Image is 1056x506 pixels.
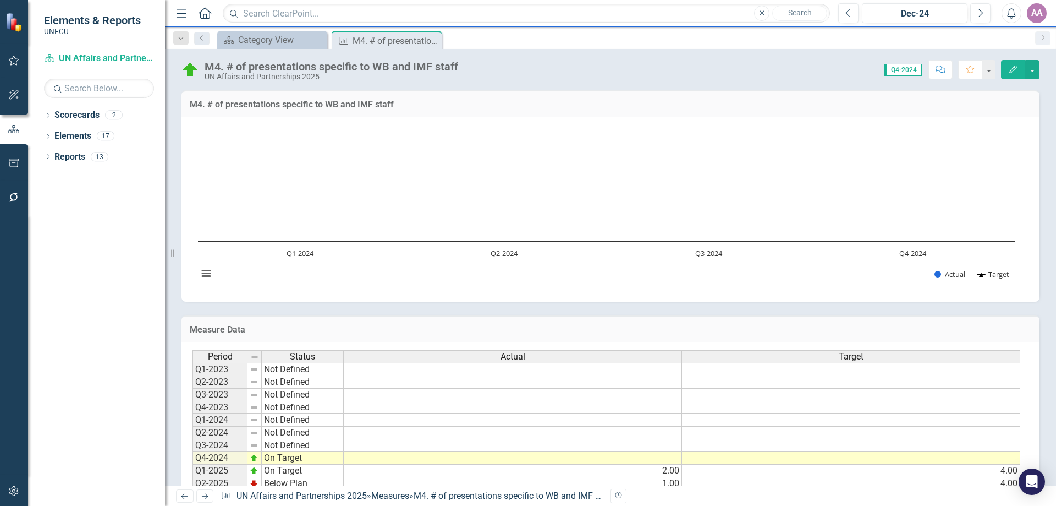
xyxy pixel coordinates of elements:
[193,477,248,490] td: Q2-2025
[287,248,314,258] text: Q1-2024
[491,248,518,258] text: Q2-2024
[105,111,123,120] div: 2
[262,389,344,401] td: Not Defined
[221,490,602,503] div: » »
[44,14,141,27] span: Elements & Reports
[262,363,344,376] td: Not Defined
[250,454,258,463] img: zOikAAAAAElFTkSuQmCC
[220,33,324,47] a: Category View
[977,269,1010,279] button: Show Target
[788,8,812,17] span: Search
[250,365,258,374] img: 8DAGhfEEPCf229AAAAAElFTkSuQmCC
[193,427,248,439] td: Q2-2024
[262,427,344,439] td: Not Defined
[44,79,154,98] input: Search Below...
[250,466,258,475] img: zOikAAAAAElFTkSuQmCC
[5,13,25,32] img: ClearPoint Strategy
[199,266,214,281] button: View chart menu, Chart
[182,61,199,79] img: On Target
[44,27,141,36] small: UNFCU
[193,439,248,452] td: Q3-2024
[190,100,1031,110] h3: M4. # of presentations specific to WB and IMF staff
[414,491,614,501] div: M4. # of presentations specific to WB and IMF staff
[262,452,344,465] td: On Target
[344,465,682,477] td: 2.00
[682,477,1020,490] td: 4.00
[884,64,922,76] span: Q4-2024
[193,414,248,427] td: Q1-2024
[862,3,967,23] button: Dec-24
[193,126,1020,291] svg: Interactive chart
[262,439,344,452] td: Not Defined
[866,7,964,20] div: Dec-24
[193,389,248,401] td: Q3-2023
[223,4,830,23] input: Search ClearPoint...
[344,477,682,490] td: 1.00
[1019,469,1045,495] div: Open Intercom Messenger
[208,352,233,362] span: Period
[290,352,315,362] span: Status
[193,465,248,477] td: Q1-2025
[250,390,258,399] img: 8DAGhfEEPCf229AAAAAElFTkSuQmCC
[97,132,114,141] div: 17
[193,452,248,465] td: Q4-2024
[250,479,258,488] img: TnMDeAgwAPMxUmUi88jYAAAAAElFTkSuQmCC
[371,491,409,501] a: Measures
[193,376,248,389] td: Q2-2023
[1027,3,1047,23] button: AA
[250,353,259,362] img: 8DAGhfEEPCf229AAAAAElFTkSuQmCC
[250,416,258,425] img: 8DAGhfEEPCf229AAAAAElFTkSuQmCC
[190,325,1031,335] h3: Measure Data
[695,248,723,258] text: Q3-2024
[262,477,344,490] td: Below Plan
[238,33,324,47] div: Category View
[250,441,258,450] img: 8DAGhfEEPCf229AAAAAElFTkSuQmCC
[250,428,258,437] img: 8DAGhfEEPCf229AAAAAElFTkSuQmCC
[839,352,864,362] span: Target
[205,73,458,81] div: UN Affairs and Partnerships 2025
[353,34,439,48] div: M4. # of presentations specific to WB and IMF staff
[501,352,525,362] span: Actual
[934,269,965,279] button: Show Actual
[193,401,248,414] td: Q4-2023
[54,130,91,143] a: Elements
[54,109,100,122] a: Scorecards
[44,52,154,65] a: UN Affairs and Partnerships 2025
[262,401,344,414] td: Not Defined
[682,465,1020,477] td: 4.00
[91,152,108,161] div: 13
[193,126,1028,291] div: Chart. Highcharts interactive chart.
[237,491,367,501] a: UN Affairs and Partnerships 2025
[250,378,258,387] img: 8DAGhfEEPCf229AAAAAElFTkSuQmCC
[250,403,258,412] img: 8DAGhfEEPCf229AAAAAElFTkSuQmCC
[899,248,927,258] text: Q4-2024
[205,61,458,73] div: M4. # of presentations specific to WB and IMF staff
[193,363,248,376] td: Q1-2023
[262,414,344,427] td: Not Defined
[262,376,344,389] td: Not Defined
[54,151,85,164] a: Reports
[772,6,827,21] button: Search
[262,465,344,477] td: On Target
